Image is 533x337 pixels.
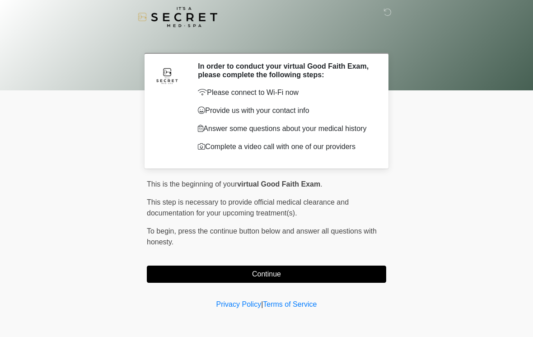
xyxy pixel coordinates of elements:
[237,180,320,188] strong: virtual Good Faith Exam
[198,141,373,152] p: Complete a video call with one of our providers
[261,300,263,308] a: |
[198,87,373,98] p: Please connect to Wi-Fi now
[147,180,237,188] span: This is the beginning of your
[320,180,322,188] span: .
[147,198,349,217] span: This step is necessary to provide official medical clearance and documentation for your upcoming ...
[154,62,181,89] img: Agent Avatar
[263,300,317,308] a: Terms of Service
[138,7,217,27] img: It's A Secret Med Spa Logo
[147,227,178,235] span: To begin,
[140,33,393,49] h1: ‎ ‎
[147,227,377,246] span: press the continue button below and answer all questions with honesty.
[198,105,373,116] p: Provide us with your contact info
[198,123,373,134] p: Answer some questions about your medical history
[216,300,262,308] a: Privacy Policy
[198,62,373,79] h2: In order to conduct your virtual Good Faith Exam, please complete the following steps:
[147,266,386,283] button: Continue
